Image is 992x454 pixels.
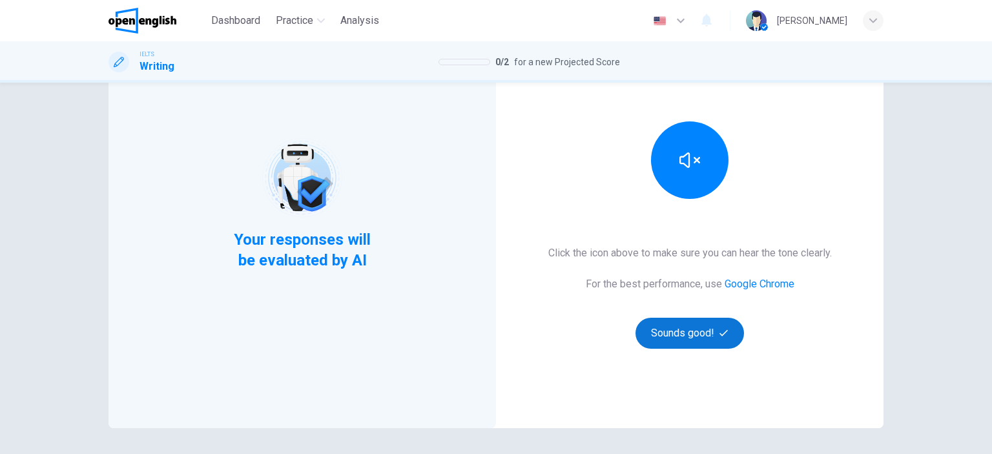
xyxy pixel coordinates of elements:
a: Google Chrome [725,278,794,290]
span: for a new Projected Score [514,54,620,70]
button: Sounds good! [635,318,744,349]
h1: Writing [139,59,174,74]
img: en [652,16,668,26]
button: Analysis [335,9,384,32]
img: Profile picture [746,10,767,31]
h6: For the best performance, use [586,276,794,292]
button: Practice [271,9,330,32]
a: OpenEnglish logo [108,8,206,34]
span: Your responses will be evaluated by AI [224,229,381,271]
div: [PERSON_NAME] [777,13,847,28]
span: Analysis [340,13,379,28]
span: Practice [276,13,313,28]
span: IELTS [139,50,154,59]
h6: Click the icon above to make sure you can hear the tone clearly. [548,245,832,261]
img: robot icon [261,137,343,219]
span: 0 / 2 [495,54,509,70]
img: OpenEnglish logo [108,8,176,34]
span: Dashboard [211,13,260,28]
button: Dashboard [206,9,265,32]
